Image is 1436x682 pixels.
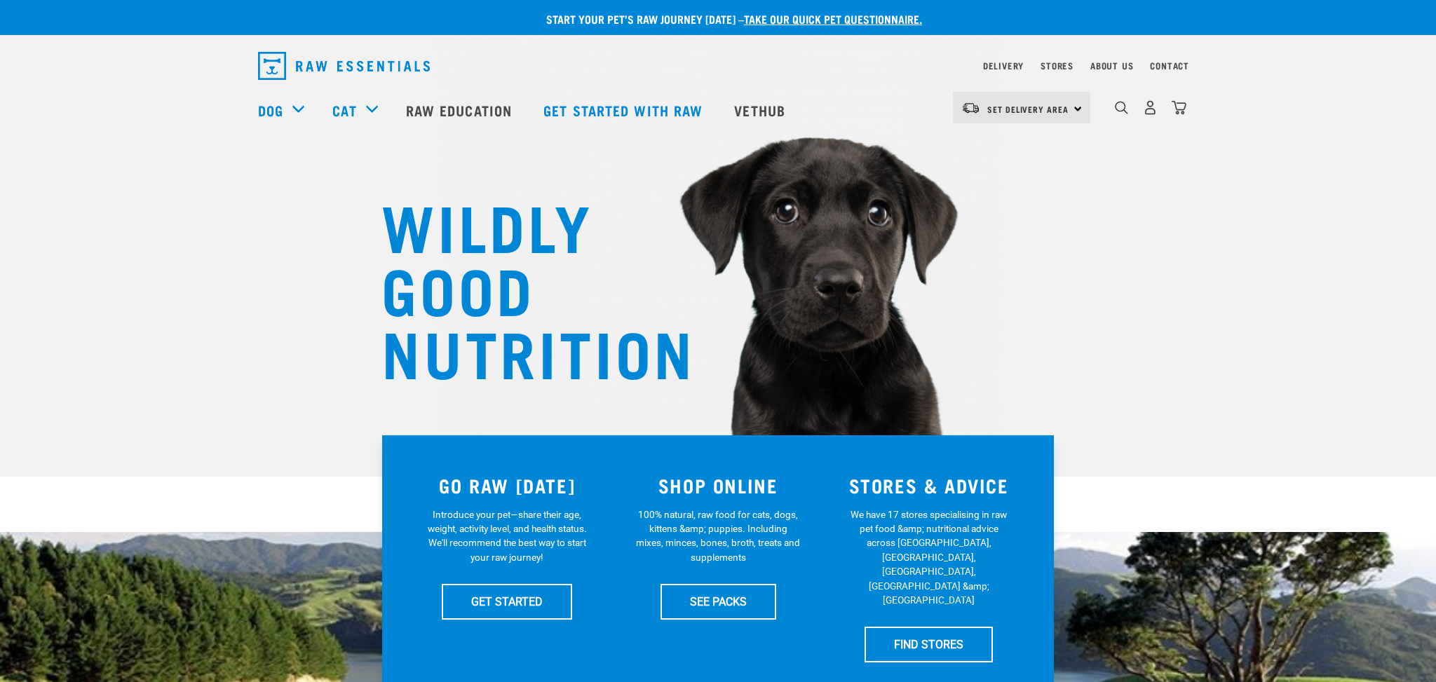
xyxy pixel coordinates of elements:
[621,475,815,496] h3: SHOP ONLINE
[529,82,720,138] a: Get started with Raw
[410,475,604,496] h3: GO RAW [DATE]
[744,15,922,22] a: take our quick pet questionnaire.
[661,584,776,619] a: SEE PACKS
[1143,100,1158,115] img: user.png
[1090,63,1133,68] a: About Us
[381,193,662,382] h1: WILDLY GOOD NUTRITION
[332,100,356,121] a: Cat
[425,507,590,565] p: Introduce your pet—share their age, weight, activity level, and health status. We'll recommend th...
[442,584,572,619] a: GET STARTED
[720,82,803,138] a: Vethub
[1150,63,1189,68] a: Contact
[961,102,980,114] img: van-moving.png
[987,107,1069,111] span: Set Delivery Area
[832,475,1026,496] h3: STORES & ADVICE
[247,46,1189,86] nav: dropdown navigation
[258,100,283,121] a: Dog
[1172,100,1186,115] img: home-icon@2x.png
[636,507,801,565] p: 100% natural, raw food for cats, dogs, kittens &amp; puppies. Including mixes, minces, bones, bro...
[846,507,1011,608] p: We have 17 stores specialising in raw pet food &amp; nutritional advice across [GEOGRAPHIC_DATA],...
[1115,101,1128,114] img: home-icon-1@2x.png
[983,63,1024,68] a: Delivery
[392,82,529,138] a: Raw Education
[258,52,430,80] img: Raw Essentials Logo
[1041,63,1073,68] a: Stores
[865,627,993,662] a: FIND STORES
